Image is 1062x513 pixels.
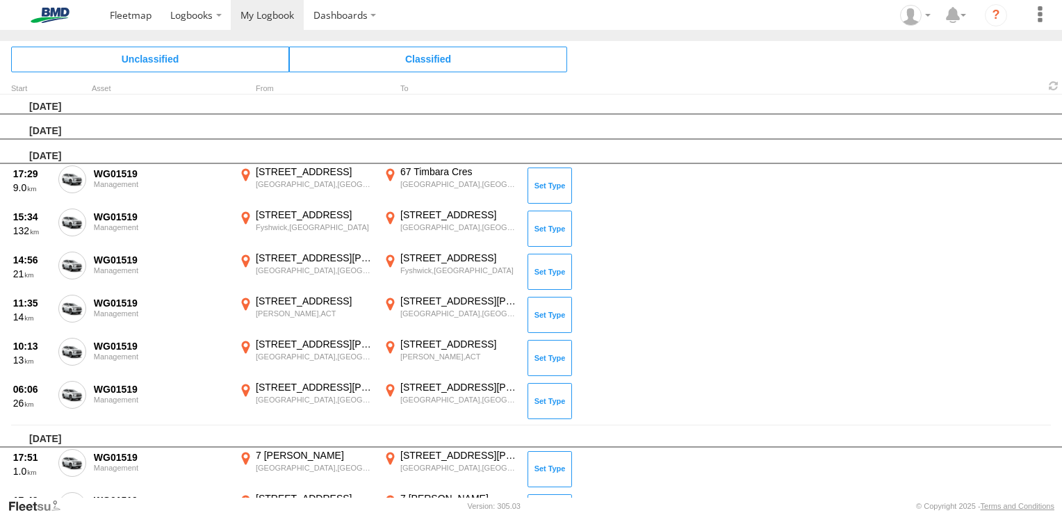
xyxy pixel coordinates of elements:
[236,209,375,249] label: Click to View Event Location
[400,449,518,462] div: [STREET_ADDRESS][PERSON_NAME]
[400,381,518,393] div: [STREET_ADDRESS][PERSON_NAME]
[400,463,518,473] div: [GEOGRAPHIC_DATA],[GEOGRAPHIC_DATA]
[13,211,51,223] div: 15:34
[256,381,373,393] div: [STREET_ADDRESS][PERSON_NAME]
[256,295,373,307] div: [STREET_ADDRESS]
[236,252,375,292] label: Click to View Event Location
[256,165,373,178] div: [STREET_ADDRESS]
[94,254,229,266] div: WG01519
[528,451,572,487] button: Click to Set
[13,340,51,352] div: 10:13
[916,502,1054,510] div: © Copyright 2025 -
[94,464,229,472] div: Management
[381,252,520,292] label: Click to View Event Location
[985,4,1007,26] i: ?
[528,383,572,419] button: Click to Set
[381,449,520,489] label: Click to View Event Location
[256,209,373,221] div: [STREET_ADDRESS]
[1045,79,1062,92] span: Refresh
[94,211,229,223] div: WG01519
[400,209,518,221] div: [STREET_ADDRESS]
[13,383,51,396] div: 06:06
[94,383,229,396] div: WG01519
[11,85,53,92] div: Click to Sort
[94,352,229,361] div: Management
[256,179,373,189] div: [GEOGRAPHIC_DATA],[GEOGRAPHIC_DATA]
[400,309,518,318] div: [GEOGRAPHIC_DATA],[GEOGRAPHIC_DATA]
[528,211,572,247] button: Click to Set
[400,295,518,307] div: [STREET_ADDRESS][PERSON_NAME]
[236,381,375,421] label: Click to View Event Location
[381,165,520,206] label: Click to View Event Location
[981,502,1054,510] a: Terms and Conditions
[94,309,229,318] div: Management
[381,338,520,378] label: Click to View Event Location
[236,165,375,206] label: Click to View Event Location
[400,352,518,361] div: [PERSON_NAME],ACT
[13,494,51,507] div: 17:42
[528,297,572,333] button: Click to Set
[289,47,567,72] span: Click to view Classified Trips
[256,395,373,405] div: [GEOGRAPHIC_DATA],[GEOGRAPHIC_DATA]
[256,252,373,264] div: [STREET_ADDRESS][PERSON_NAME]
[8,499,72,513] a: Visit our Website
[94,266,229,275] div: Management
[400,266,518,275] div: Fyshwick,[GEOGRAPHIC_DATA]
[94,168,229,180] div: WG01519
[236,85,375,92] div: From
[895,5,936,26] div: Joe Baranowski
[256,449,373,462] div: 7 [PERSON_NAME]
[528,168,572,204] button: Click to Set
[13,181,51,194] div: 9.0
[94,396,229,404] div: Management
[400,179,518,189] div: [GEOGRAPHIC_DATA],[GEOGRAPHIC_DATA]
[256,463,373,473] div: [GEOGRAPHIC_DATA],[GEOGRAPHIC_DATA]
[94,494,229,507] div: WG01519
[400,492,518,505] div: 7 [PERSON_NAME]
[256,338,373,350] div: [STREET_ADDRESS][PERSON_NAME]
[94,297,229,309] div: WG01519
[92,85,231,92] div: Asset
[400,338,518,350] div: [STREET_ADDRESS]
[13,311,51,323] div: 14
[94,223,229,231] div: Management
[13,465,51,478] div: 1.0
[381,85,520,92] div: To
[13,397,51,409] div: 26
[468,502,521,510] div: Version: 305.03
[256,352,373,361] div: [GEOGRAPHIC_DATA],[GEOGRAPHIC_DATA]
[381,381,520,421] label: Click to View Event Location
[381,295,520,335] label: Click to View Event Location
[94,340,229,352] div: WG01519
[400,252,518,264] div: [STREET_ADDRESS]
[528,254,572,290] button: Click to Set
[13,225,51,237] div: 132
[13,268,51,280] div: 21
[256,492,373,505] div: [STREET_ADDRESS]
[14,8,86,23] img: bmd-logo.svg
[256,309,373,318] div: [PERSON_NAME],ACT
[11,47,289,72] span: Click to view Unclassified Trips
[13,168,51,180] div: 17:29
[528,340,572,376] button: Click to Set
[94,451,229,464] div: WG01519
[236,449,375,489] label: Click to View Event Location
[400,222,518,232] div: [GEOGRAPHIC_DATA],[GEOGRAPHIC_DATA]
[13,254,51,266] div: 14:56
[381,209,520,249] label: Click to View Event Location
[13,354,51,366] div: 13
[256,222,373,232] div: Fyshwick,[GEOGRAPHIC_DATA]
[13,451,51,464] div: 17:51
[94,180,229,188] div: Management
[236,338,375,378] label: Click to View Event Location
[236,295,375,335] label: Click to View Event Location
[400,395,518,405] div: [GEOGRAPHIC_DATA],[GEOGRAPHIC_DATA]
[400,165,518,178] div: 67 Timbara Cres
[13,297,51,309] div: 11:35
[256,266,373,275] div: [GEOGRAPHIC_DATA],[GEOGRAPHIC_DATA]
